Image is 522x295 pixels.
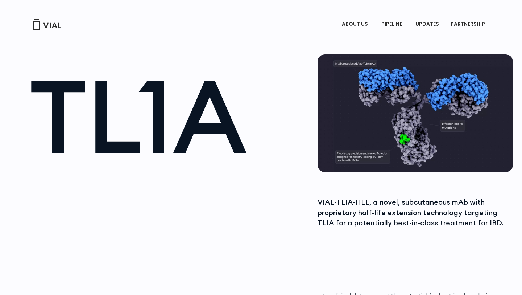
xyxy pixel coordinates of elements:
[318,197,511,228] div: VIAL-TL1A-HLE, a novel, subcutaneous mAb with proprietary half-life extension technology targetin...
[29,65,301,167] h1: TL1A
[33,19,62,30] img: Vial Logo
[445,18,493,30] a: PARTNERSHIPMenu Toggle
[376,18,409,30] a: PIPELINEMenu Toggle
[318,54,513,172] img: TL1A antibody diagram.
[336,18,375,30] a: ABOUT USMenu Toggle
[410,18,444,30] a: UPDATES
